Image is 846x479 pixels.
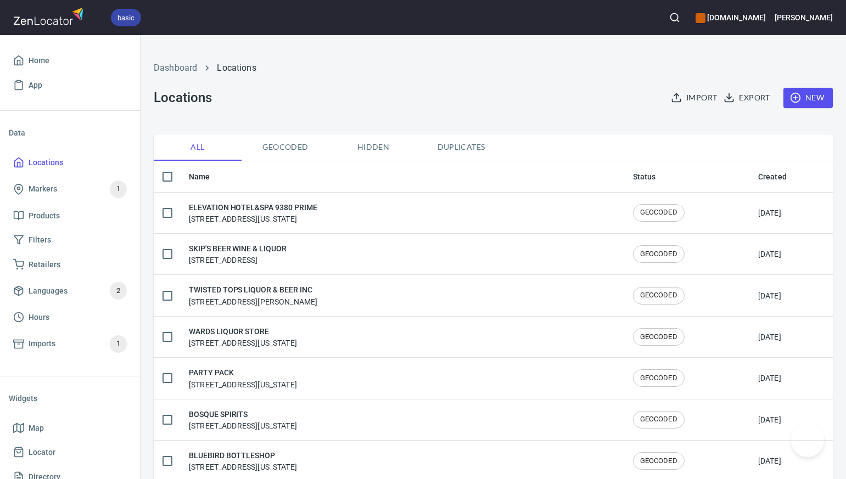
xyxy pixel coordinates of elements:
a: Markers1 [9,175,131,204]
a: Locations [9,150,131,175]
span: 1 [110,183,127,195]
li: Widgets [9,385,131,412]
div: [DATE] [758,414,781,425]
img: zenlocator [13,4,87,28]
div: [DATE] [758,290,781,301]
span: Locations [29,156,63,170]
h6: SKIP'S BEER WINE & LIQUOR [189,243,287,255]
span: Imports [29,337,55,351]
span: 2 [110,285,127,297]
th: Name [180,161,624,193]
button: Search [663,5,687,30]
button: Export [721,88,774,108]
span: GEOCODED [634,456,684,466]
h6: BOSQUE SPIRITS [189,408,297,420]
a: Locator [9,440,131,465]
span: New [792,91,824,105]
span: Products [29,209,60,223]
div: [DATE] [758,373,781,384]
div: [STREET_ADDRESS][US_STATE] [189,367,297,390]
a: App [9,73,131,98]
nav: breadcrumb [154,61,833,75]
span: Retailers [29,258,60,272]
a: Products [9,204,131,228]
a: Home [9,48,131,73]
div: [DATE] [758,207,781,218]
span: App [29,78,42,92]
span: Export [726,91,770,105]
th: Created [749,161,833,193]
button: color-CE600E [696,13,705,23]
a: Locations [217,63,256,73]
span: Map [29,421,44,435]
li: Data [9,120,131,146]
div: basic [111,9,141,26]
div: [STREET_ADDRESS] [189,243,287,266]
div: [STREET_ADDRESS][US_STATE] [189,408,297,431]
span: GEOCODED [634,249,684,260]
span: Locator [29,446,55,459]
a: Dashboard [154,63,197,73]
span: Languages [29,284,68,298]
div: [STREET_ADDRESS][US_STATE] [189,449,297,472]
h6: BLUEBIRD BOTTLESHOP [189,449,297,461]
button: Import [669,88,721,108]
span: All [160,140,235,154]
span: Duplicates [424,140,498,154]
span: GEOCODED [634,290,684,301]
h3: Locations [154,90,211,105]
span: Hidden [336,140,411,154]
span: GEOCODED [634,414,684,425]
h6: [DOMAIN_NAME] [696,12,765,24]
button: New [783,88,833,108]
h6: [PERSON_NAME] [775,12,833,24]
div: [DATE] [758,249,781,260]
div: [STREET_ADDRESS][US_STATE] [189,325,297,348]
div: [DATE] [758,331,781,342]
a: Imports1 [9,330,131,358]
div: [STREET_ADDRESS][US_STATE] [189,201,317,224]
h6: ELEVATION HOTEL&SPA 9380 PRIME [189,201,317,213]
a: Languages2 [9,277,131,305]
th: Status [624,161,749,193]
span: Markers [29,182,57,196]
div: [STREET_ADDRESS][PERSON_NAME] [189,284,317,307]
iframe: Help Scout Beacon - Open [791,424,824,457]
span: GEOCODED [634,373,684,384]
a: Map [9,416,131,441]
span: Home [29,54,49,67]
span: Geocoded [248,140,323,154]
button: [PERSON_NAME] [775,5,833,30]
span: 1 [110,337,127,350]
h6: PARTY PACK [189,367,297,379]
h6: WARDS LIQUOR STORE [189,325,297,337]
span: Import [673,91,717,105]
span: Filters [29,233,51,247]
a: Filters [9,228,131,252]
a: Hours [9,305,131,330]
span: GEOCODED [634,332,684,342]
span: GEOCODED [634,207,684,218]
a: Retailers [9,252,131,277]
div: [DATE] [758,455,781,466]
span: Hours [29,311,49,324]
span: basic [111,12,141,24]
h6: TWISTED TOPS LIQUOR & BEER INC [189,284,317,296]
